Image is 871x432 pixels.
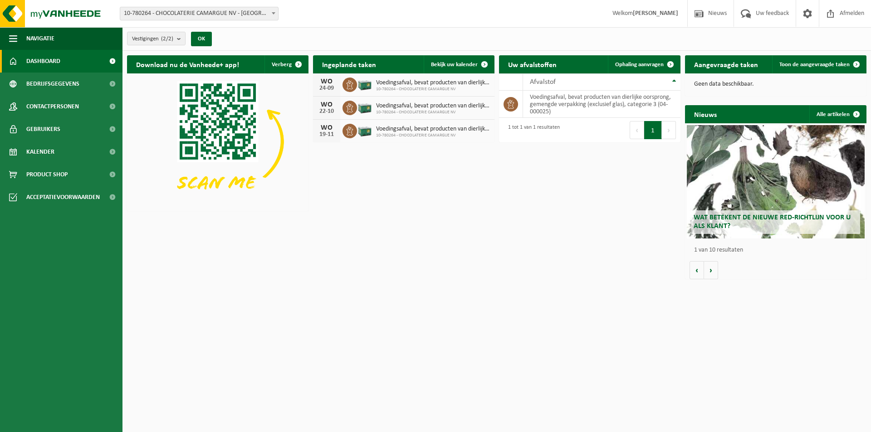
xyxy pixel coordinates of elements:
[431,62,478,68] span: Bekijk uw kalender
[26,50,60,73] span: Dashboard
[357,99,372,115] img: PB-LB-0680-HPE-GN-01
[26,27,54,50] span: Navigatie
[376,133,490,138] span: 10-780264 - CHOCOLATERIE CAMARGUE NV
[318,131,336,138] div: 19-11
[615,62,664,68] span: Ophaling aanvragen
[662,121,676,139] button: Next
[127,32,186,45] button: Vestigingen(2/2)
[132,32,173,46] span: Vestigingen
[633,10,678,17] strong: [PERSON_NAME]
[424,55,494,73] a: Bekijk uw kalender
[772,55,866,73] a: Toon de aangevraagde taken
[530,78,556,86] span: Afvalstof
[630,121,644,139] button: Previous
[357,122,372,138] img: PB-LB-0680-HPE-GN-01
[318,78,336,85] div: WO
[318,85,336,92] div: 24-09
[191,32,212,46] button: OK
[504,120,560,140] div: 1 tot 1 van 1 resultaten
[687,125,865,238] a: Wat betekent de nieuwe RED-richtlijn voor u als klant?
[694,81,857,87] p: Geen data beschikbaar.
[357,76,372,92] img: PB-LB-0680-HPE-GN-01
[26,163,68,186] span: Product Shop
[120,7,278,20] span: 10-780264 - CHOCOLATERIE CAMARGUE NV - LOKEREN
[685,105,726,123] h2: Nieuws
[26,118,60,141] span: Gebruikers
[127,55,248,73] h2: Download nu de Vanheede+ app!
[704,261,718,279] button: Volgende
[608,55,680,73] a: Ophaling aanvragen
[376,87,490,92] span: 10-780264 - CHOCOLATERIE CAMARGUE NV
[523,91,680,118] td: voedingsafval, bevat producten van dierlijke oorsprong, gemengde verpakking (exclusief glas), cat...
[376,126,490,133] span: Voedingsafval, bevat producten van dierlijke oorsprong, gemengde verpakking (exc...
[644,121,662,139] button: 1
[26,141,54,163] span: Kalender
[376,102,490,110] span: Voedingsafval, bevat producten van dierlijke oorsprong, gemengde verpakking (exc...
[376,79,490,87] span: Voedingsafval, bevat producten van dierlijke oorsprong, gemengde verpakking (exc...
[26,186,100,209] span: Acceptatievoorwaarden
[120,7,279,20] span: 10-780264 - CHOCOLATERIE CAMARGUE NV - LOKEREN
[809,105,866,123] a: Alle artikelen
[26,95,79,118] span: Contactpersonen
[690,261,704,279] button: Vorige
[685,55,767,73] h2: Aangevraagde taken
[694,247,862,253] p: 1 van 10 resultaten
[694,214,851,230] span: Wat betekent de nieuwe RED-richtlijn voor u als klant?
[318,124,336,131] div: WO
[779,62,850,68] span: Toon de aangevraagde taken
[161,36,173,42] count: (2/2)
[264,55,308,73] button: Verberg
[499,55,566,73] h2: Uw afvalstoffen
[272,62,292,68] span: Verberg
[318,108,336,115] div: 22-10
[318,101,336,108] div: WO
[26,73,79,95] span: Bedrijfsgegevens
[376,110,490,115] span: 10-780264 - CHOCOLATERIE CAMARGUE NV
[127,73,308,209] img: Download de VHEPlus App
[313,55,385,73] h2: Ingeplande taken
